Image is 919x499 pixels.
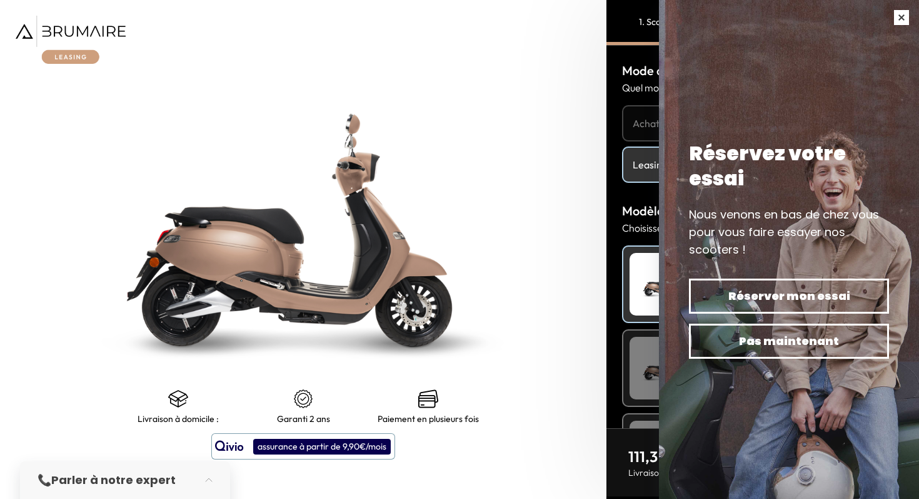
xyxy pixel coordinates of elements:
[630,253,692,316] img: Scooter Leasing
[622,61,903,80] h3: Mode de paiement
[418,389,438,409] img: credit-cards.png
[253,439,391,455] div: assurance à partir de 9,90€/mois
[211,433,395,460] button: assurance à partir de 9,90€/mois
[633,116,893,131] h4: Achat
[138,414,219,424] p: Livraison à domicile :
[16,16,126,64] img: Brumaire Leasing
[378,414,479,424] p: Paiement en plusieurs fois
[168,389,188,409] img: shipping.png
[215,439,244,454] img: logo qivio
[630,337,692,399] img: Scooter Leasing
[622,220,903,235] p: Choisissez la puissance de votre moteur :
[622,80,903,95] p: Quel mode de paiement vous convient le mieux ?
[633,157,893,172] h4: Leasing
[622,105,903,141] a: Achat
[628,466,766,479] p: Livraison estimée :
[628,446,766,466] p: 111,3 € / mois
[277,414,330,424] p: Garanti 2 ans
[622,202,903,220] h3: Modèle
[293,389,313,409] img: certificat-de-garantie.png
